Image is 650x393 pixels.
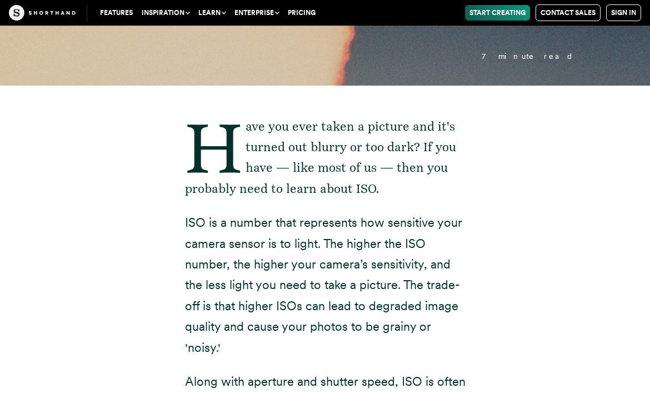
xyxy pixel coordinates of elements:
[194,5,230,21] button: Learn
[185,116,466,200] p: Have you ever taken a picture and it's turned out blurry or too dark? If you have — like most of ...
[185,212,466,358] p: ISO is a number that represents how sensitive your camera sensor is to light. The higher the ISO ...
[137,5,194,21] button: Inspiration
[54,52,596,61] p: 7 minute read
[96,5,137,21] a: Features
[230,5,283,21] button: Enterprise
[9,5,76,21] img: The Craft
[536,4,601,21] a: Contact Sales
[465,5,530,21] a: Start Creating
[606,4,641,21] a: Sign in
[283,5,320,21] a: Pricing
